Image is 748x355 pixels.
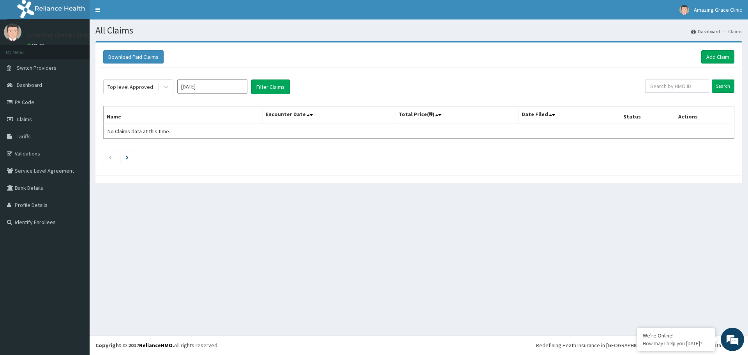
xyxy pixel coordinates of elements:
img: User Image [4,23,21,41]
p: How may I help you today? [643,340,709,347]
th: Total Price(₦) [395,106,518,124]
div: We're Online! [643,332,709,339]
footer: All rights reserved. [90,335,748,355]
span: Claims [17,116,32,123]
a: Next page [126,154,129,161]
button: Filter Claims [251,79,290,94]
button: Download Paid Claims [103,50,164,64]
div: Redefining Heath Insurance in [GEOGRAPHIC_DATA] using Telemedicine and Data Science! [536,341,742,349]
p: Amazing Grace Clinic [27,32,90,39]
th: Actions [675,106,734,124]
span: Tariffs [17,133,31,140]
span: Dashboard [17,81,42,88]
input: Select Month and Year [177,79,247,94]
th: Name [104,106,263,124]
h1: All Claims [95,25,742,35]
th: Date Filed [518,106,620,124]
li: Claims [721,28,742,35]
a: Online [27,42,46,48]
input: Search [712,79,734,93]
a: Dashboard [691,28,720,35]
span: No Claims data at this time. [108,128,170,135]
a: Add Claim [701,50,734,64]
span: Switch Providers [17,64,56,71]
input: Search by HMO ID [645,79,709,93]
img: User Image [679,5,689,15]
a: RelianceHMO [139,342,173,349]
a: Previous page [108,154,112,161]
strong: Copyright © 2017 . [95,342,174,349]
th: Status [620,106,675,124]
th: Encounter Date [262,106,395,124]
div: Top level Approved [108,83,153,91]
span: Amazing Grace Clinic [694,6,742,13]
